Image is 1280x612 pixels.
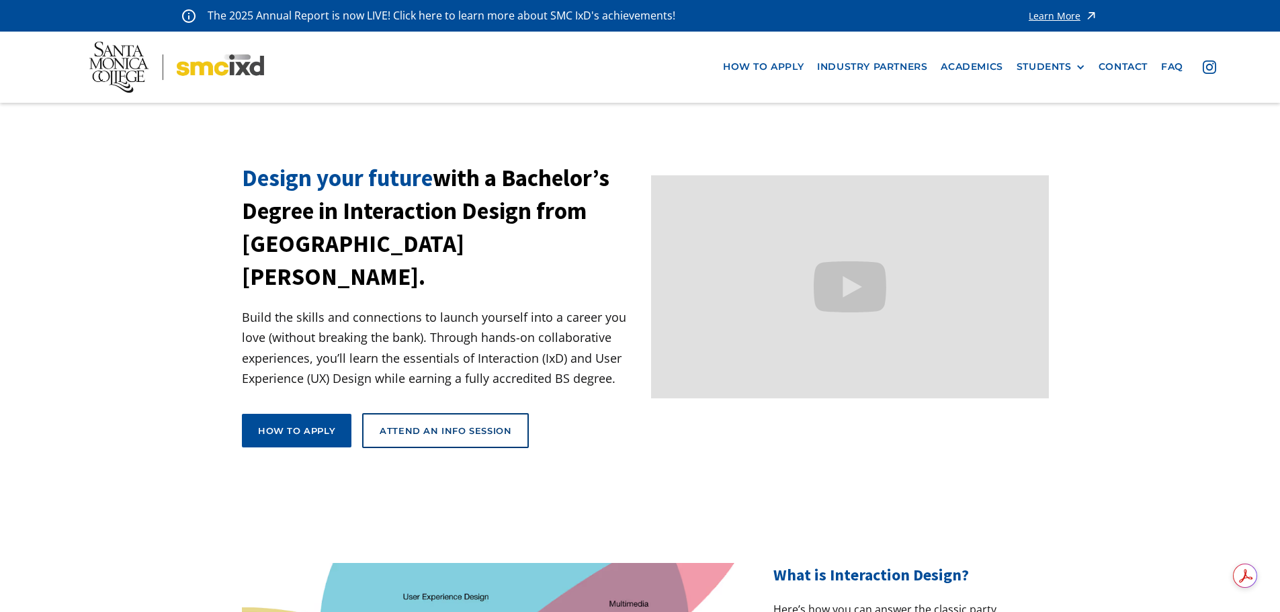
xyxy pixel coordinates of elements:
[242,414,351,447] a: How to apply
[1017,61,1072,73] div: STUDENTS
[208,7,677,25] p: The 2025 Annual Report is now LIVE! Click here to learn more about SMC IxD's achievements!
[380,425,511,437] div: Attend an Info Session
[651,175,1050,399] iframe: Design your future with a Bachelor's Degree in Interaction Design from Santa Monica College
[1029,11,1080,21] div: Learn More
[362,413,529,448] a: Attend an Info Session
[1154,54,1190,79] a: faq
[242,307,640,389] p: Build the skills and connections to launch yourself into a career you love (without breaking the ...
[1092,54,1154,79] a: contact
[773,563,1038,587] h2: What is Interaction Design?
[716,54,810,79] a: how to apply
[258,425,335,437] div: How to apply
[1017,61,1085,73] div: STUDENTS
[810,54,934,79] a: industry partners
[934,54,1009,79] a: Academics
[1029,7,1098,25] a: Learn More
[242,162,640,294] h1: with a Bachelor’s Degree in Interaction Design from [GEOGRAPHIC_DATA][PERSON_NAME].
[242,163,433,193] span: Design your future
[89,42,264,93] img: Santa Monica College - SMC IxD logo
[1203,60,1216,74] img: icon - instagram
[182,9,196,23] img: icon - information - alert
[1084,7,1098,25] img: icon - arrow - alert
